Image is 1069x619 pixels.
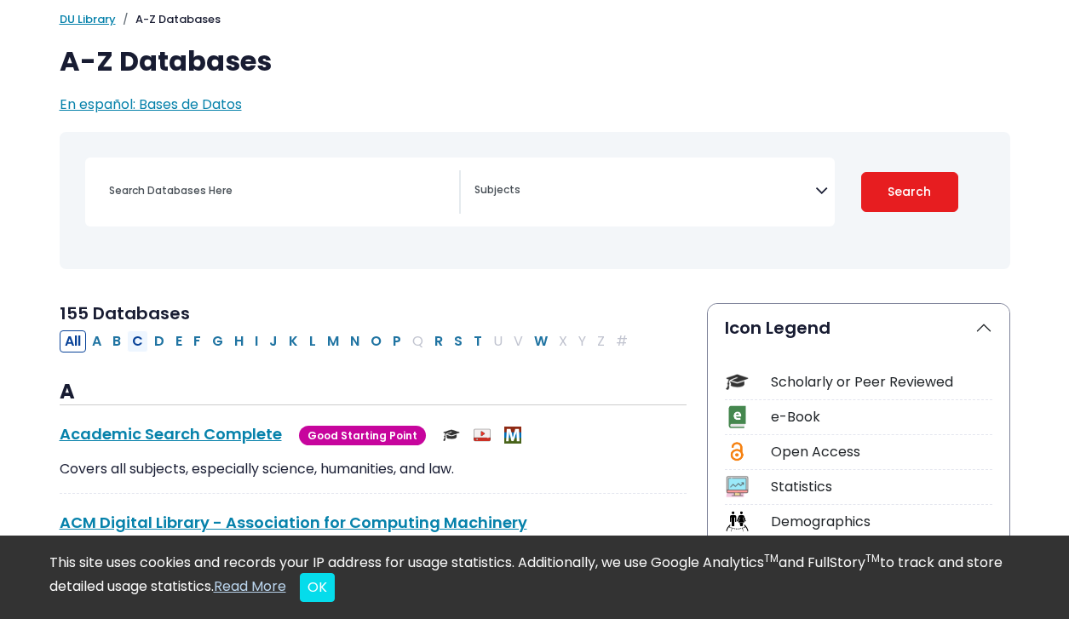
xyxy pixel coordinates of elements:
button: Filter Results W [529,330,553,352]
button: Close [300,573,335,602]
textarea: Search [474,185,815,198]
h3: A [60,380,687,405]
div: Scholarly or Peer Reviewed [771,372,992,393]
li: A-Z Databases [116,11,221,28]
button: Filter Results A [87,330,106,352]
img: Icon Open Access [727,440,748,463]
p: Covers all subjects, especially science, humanities, and law. [60,459,687,479]
span: 155 Databases [60,301,190,325]
button: Filter Results S [449,330,468,352]
img: Icon Statistics [726,475,749,498]
img: MeL (Michigan electronic Library) [504,427,521,444]
div: Demographics [771,512,992,532]
button: Filter Results C [127,330,148,352]
button: Filter Results T [468,330,487,352]
sup: TM [764,551,779,565]
button: Filter Results F [188,330,206,352]
button: Filter Results B [107,330,126,352]
button: Filter Results G [207,330,228,352]
div: e-Book [771,407,992,427]
span: Good Starting Point [299,426,426,445]
div: Statistics [771,477,992,497]
button: Filter Results O [365,330,387,352]
button: Filter Results N [345,330,365,352]
button: Filter Results E [170,330,187,352]
a: En español: Bases de Datos [60,95,242,114]
button: All [60,330,86,352]
a: Read More [214,576,286,596]
button: Filter Results R [429,330,448,352]
div: Open Access [771,442,992,462]
button: Icon Legend [708,304,1009,352]
input: Search database by title or keyword [99,178,459,203]
img: Scholarly or Peer Reviewed [443,427,460,444]
h1: A-Z Databases [60,45,1010,77]
nav: Search filters [60,132,1010,269]
button: Filter Results I [250,330,263,352]
nav: breadcrumb [60,11,1010,28]
img: Icon Scholarly or Peer Reviewed [726,370,749,393]
button: Filter Results J [264,330,283,352]
img: Icon Demographics [726,510,749,533]
button: Filter Results D [149,330,170,352]
button: Filter Results P [388,330,406,352]
div: This site uses cookies and records your IP address for usage statistics. Additionally, we use Goo... [49,553,1020,602]
a: Academic Search Complete [60,423,282,444]
img: Audio & Video [474,427,491,444]
button: Filter Results H [229,330,249,352]
a: ACM Digital Library - Association for Computing Machinery [60,512,527,533]
img: Icon e-Book [726,405,749,428]
button: Filter Results M [322,330,344,352]
button: Filter Results L [304,330,321,352]
sup: TM [865,551,880,565]
button: Filter Results K [284,330,303,352]
div: Alpha-list to filter by first letter of database name [60,330,635,350]
a: DU Library [60,11,116,27]
button: Submit for Search Results [861,172,958,212]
